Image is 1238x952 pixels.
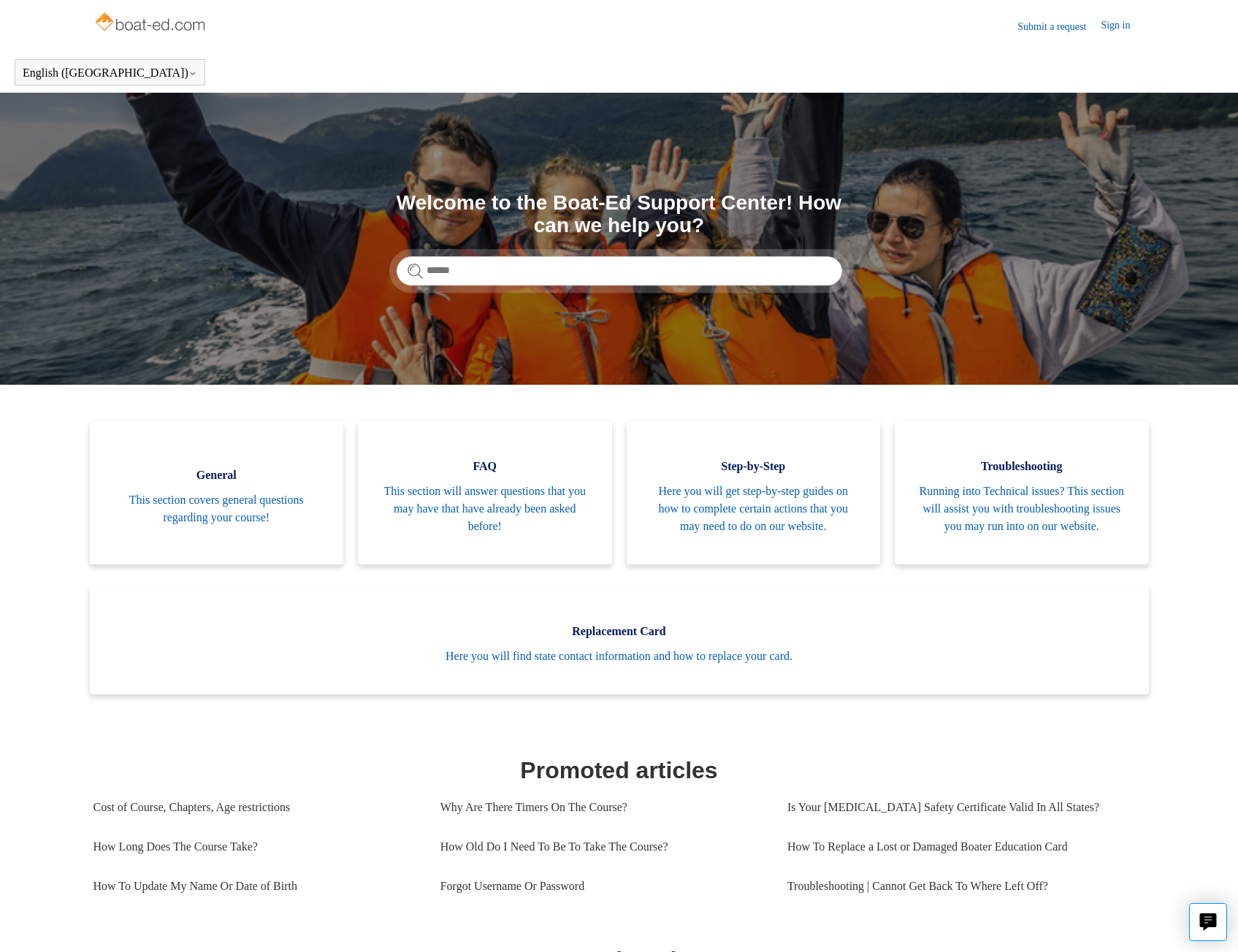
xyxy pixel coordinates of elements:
a: Submit a request [1017,19,1101,34]
a: FAQ This section will answer questions that you may have that have already been asked before! [358,421,612,564]
a: Replacement Card Here you will find state contact information and how to replace your card. [90,586,1149,694]
h1: Welcome to the Boat-Ed Support Center! How can we help you? [397,192,842,237]
span: Here you will find state contact information and how to replace your card. [112,648,1127,665]
a: Troubleshooting | Cannot Get Back To Where Left Off? [787,867,1134,906]
span: Troubleshooting [917,458,1127,475]
a: Why Are There Timers On The Course? [440,788,765,827]
span: Replacement Card [112,623,1127,640]
span: This section will answer questions that you may have that have already been asked before! [380,483,590,535]
a: Forgot Username Or Password [440,867,765,906]
input: Search [397,256,842,285]
span: General [112,467,322,484]
a: Sign in [1101,18,1145,35]
a: Step-by-Step Here you will get step-by-step guides on how to complete certain actions that you ma... [627,421,881,564]
a: How Old Do I Need To Be To Take The Course? [440,827,765,867]
span: This section covers general questions regarding your course! [112,491,322,526]
a: Troubleshooting Running into Technical issues? This section will assist you with troubleshooting ... [895,421,1149,564]
button: English ([GEOGRAPHIC_DATA]) [23,66,197,80]
a: General This section covers general questions regarding your course! [90,421,344,564]
img: Boat-Ed Help Center home page [93,9,210,38]
span: Running into Technical issues? This section will assist you with troubleshooting issues you may r... [917,483,1127,535]
a: Cost of Course, Chapters, Age restrictions [93,788,419,827]
h1: Promoted articles [93,753,1145,788]
button: Live chat [1189,903,1227,941]
a: How To Update My Name Or Date of Birth [93,867,419,906]
a: Is Your [MEDICAL_DATA] Safety Certificate Valid In All States? [787,788,1134,827]
span: Step-by-Step [649,458,859,475]
a: How Long Does The Course Take? [93,827,419,867]
a: How To Replace a Lost or Damaged Boater Education Card [787,827,1134,867]
span: Here you will get step-by-step guides on how to complete certain actions that you may need to do ... [649,483,859,535]
span: FAQ [380,458,590,475]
